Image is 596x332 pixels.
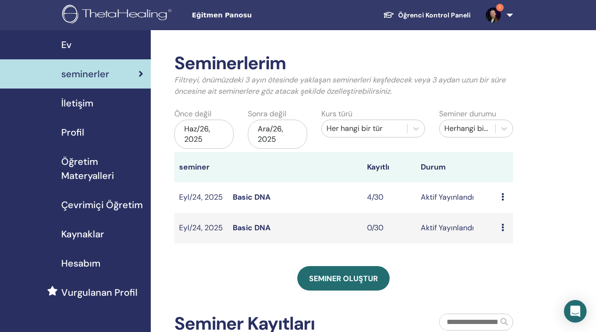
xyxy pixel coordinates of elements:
span: Ev [61,38,72,52]
a: Basic DNA [233,223,270,233]
span: seminerler [61,67,109,81]
td: Aktif Yayınlandı [416,213,497,243]
a: Öğrenci Kontrol Paneli [376,7,478,24]
th: Durum [416,152,497,182]
p: Filtreyi, önümüzdeki 3 ayın ötesinde yaklaşan seminerleri keşfedecek veya 3 aydan uzun bir süre ö... [174,74,513,97]
span: Çevrimiçi Öğretim [61,198,143,212]
div: Her hangi bir tür [327,123,402,134]
td: 4/30 [362,182,416,213]
td: 0/30 [362,213,416,243]
div: Haz/26, 2025 [174,120,234,149]
td: Eyl/24, 2025 [174,182,228,213]
th: seminer [174,152,228,182]
label: Seminer durumu [439,108,496,120]
span: İletişim [61,96,93,110]
th: Kayıtlı [362,152,416,182]
span: Vurgulanan Profil [61,285,138,300]
img: logo.png [62,5,175,26]
span: Eğitmen Panosu [192,10,333,20]
span: Öğretim Materyalleri [61,154,143,183]
a: Seminer oluştur [297,266,390,291]
div: Herhangi bir durum [444,123,490,134]
img: graduation-cap-white.svg [383,11,394,19]
a: Basic DNA [233,192,270,202]
span: Profil [61,125,84,139]
span: Seminer oluştur [309,274,378,283]
label: Kurs türü [321,108,352,120]
h2: Seminerlerim [174,53,513,74]
td: Aktif Yayınlandı [416,182,497,213]
img: default.jpg [486,8,501,23]
div: Open Intercom Messenger [564,300,587,323]
span: 1 [496,4,504,11]
div: Ara/26, 2025 [248,120,307,149]
td: Eyl/24, 2025 [174,213,228,243]
span: Kaynaklar [61,227,104,241]
label: Sonra değil [248,108,286,120]
span: Hesabım [61,256,100,270]
label: Önce değil [174,108,212,120]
